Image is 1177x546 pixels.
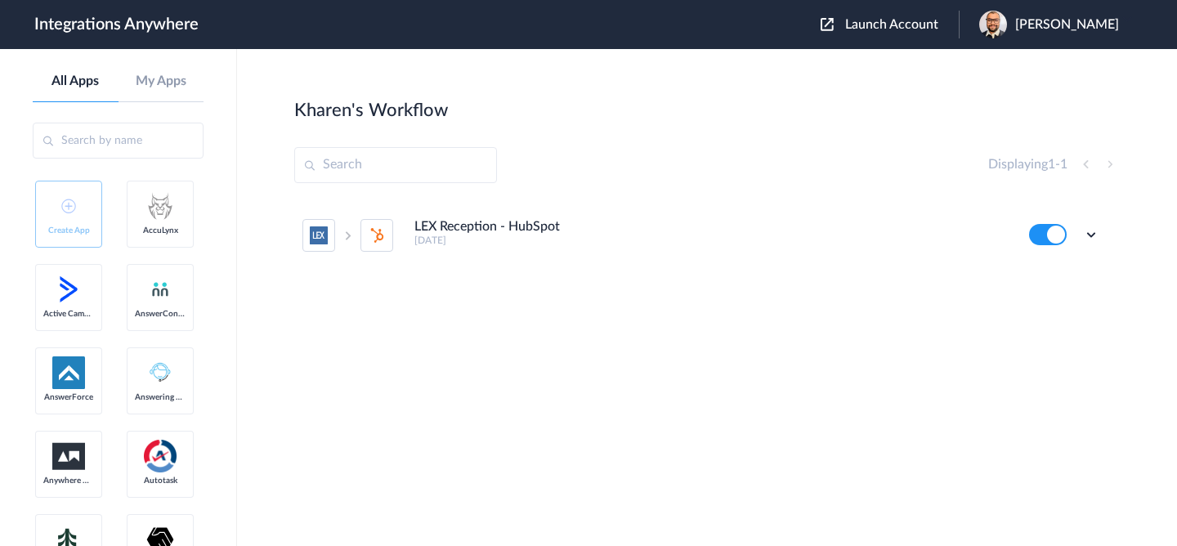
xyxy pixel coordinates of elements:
[979,11,1007,38] img: pxl-20231231-094529221-2.jpg
[294,147,497,183] input: Search
[988,157,1067,172] h4: Displaying -
[34,15,199,34] h1: Integrations Anywhere
[144,440,177,472] img: autotask.png
[52,273,85,306] img: active-campaign-logo.svg
[52,356,85,389] img: af-app-logo.svg
[1060,158,1067,171] span: 1
[33,123,204,159] input: Search by name
[150,280,170,299] img: answerconnect-logo.svg
[52,443,85,470] img: aww.png
[1048,158,1055,171] span: 1
[821,17,959,33] button: Launch Account
[1015,17,1119,33] span: [PERSON_NAME]
[135,309,186,319] span: AnswerConnect
[135,392,186,402] span: Answering Service
[43,309,94,319] span: Active Campaign
[144,356,177,389] img: Answering_service.png
[33,74,119,89] a: All Apps
[43,476,94,486] span: Anywhere Works
[414,235,1007,246] h5: [DATE]
[135,226,186,235] span: AccuLynx
[414,219,560,235] h4: LEX Reception - HubSpot
[43,226,94,235] span: Create App
[821,18,834,31] img: launch-acct-icon.svg
[135,476,186,486] span: Autotask
[43,392,94,402] span: AnswerForce
[144,190,177,222] img: acculynx-logo.svg
[61,199,76,213] img: add-icon.svg
[845,18,938,31] span: Launch Account
[294,100,448,121] h2: Kharen's Workflow
[119,74,204,89] a: My Apps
